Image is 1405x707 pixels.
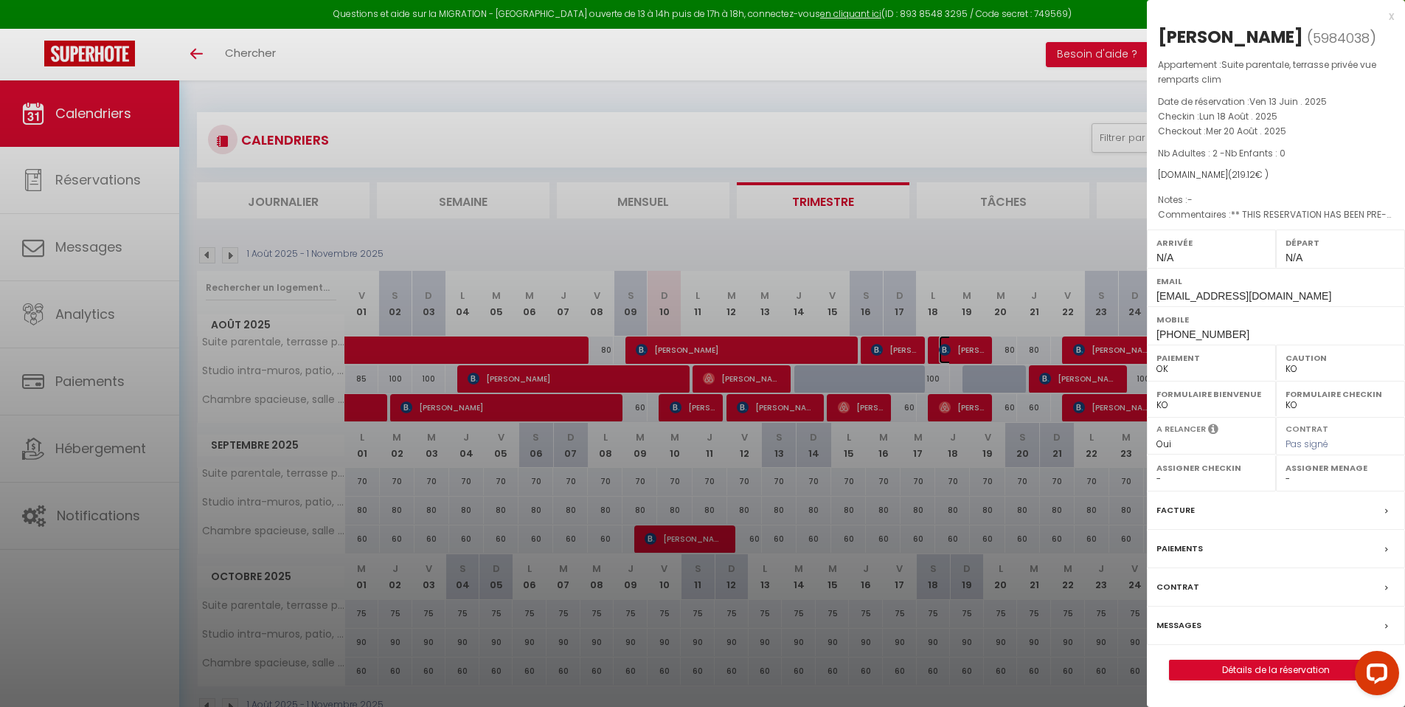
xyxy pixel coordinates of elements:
span: Suite parentale, terrasse privée vue remparts clim [1158,58,1376,86]
label: Contrat [1156,579,1199,595]
span: N/A [1286,252,1302,263]
span: 5984038 [1313,29,1370,47]
span: - [1187,193,1193,206]
p: Checkin : [1158,109,1394,124]
div: [PERSON_NAME] [1158,25,1303,49]
span: Ven 13 Juin . 2025 [1249,95,1327,108]
span: [EMAIL_ADDRESS][DOMAIN_NAME] [1156,290,1331,302]
span: Nb Enfants : 0 [1225,147,1286,159]
label: Caution [1286,351,1395,365]
i: Sélectionner OUI si vous souhaiter envoyer les séquences de messages post-checkout [1208,423,1218,439]
label: Assigner Menage [1286,461,1395,475]
p: Appartement : [1158,58,1394,87]
span: Mer 20 Août . 2025 [1206,125,1286,137]
label: Arrivée [1156,235,1266,250]
span: N/A [1156,252,1173,263]
label: Messages [1156,618,1201,633]
p: Checkout : [1158,124,1394,139]
label: Paiement [1156,351,1266,365]
span: Nb Adultes : 2 - [1158,147,1286,159]
span: Pas signé [1286,438,1328,450]
label: Mobile [1156,312,1395,327]
label: Paiements [1156,541,1203,556]
iframe: LiveChat chat widget [1343,645,1405,707]
label: Formulaire Checkin [1286,387,1395,401]
p: Date de réservation : [1158,94,1394,109]
label: Contrat [1286,423,1328,432]
button: Détails de la réservation [1169,660,1383,680]
div: [DOMAIN_NAME] [1158,168,1394,182]
label: Départ [1286,235,1395,250]
span: [PHONE_NUMBER] [1156,328,1249,340]
label: Formulaire Bienvenue [1156,387,1266,401]
a: Détails de la réservation [1170,661,1382,680]
span: 219.12 [1232,168,1255,181]
label: Assigner Checkin [1156,461,1266,475]
label: Email [1156,274,1395,289]
label: Facture [1156,503,1195,518]
p: Commentaires : [1158,207,1394,222]
span: Lun 18 Août . 2025 [1199,110,1277,123]
span: ( € ) [1228,168,1269,181]
label: A relancer [1156,423,1206,435]
div: x [1147,7,1394,25]
p: Notes : [1158,193,1394,207]
span: ( ) [1307,27,1376,48]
